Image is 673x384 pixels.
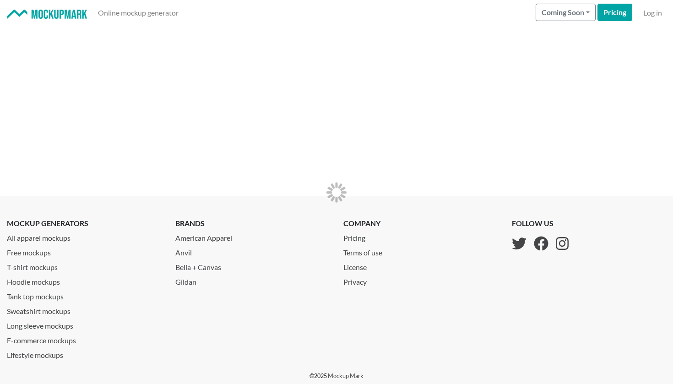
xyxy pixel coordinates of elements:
a: Terms of use [343,243,390,258]
p: follow us [512,218,569,229]
a: Hoodie mockups [7,273,162,287]
a: Pricing [597,4,632,21]
p: company [343,218,390,229]
a: Log in [640,4,666,22]
a: Lifestyle mockups [7,346,162,361]
a: Anvil [175,243,330,258]
a: Bella + Canvas [175,258,330,273]
a: E-commerce mockups [7,331,162,346]
p: brands [175,218,330,229]
a: American Apparel [175,229,330,243]
a: Gildan [175,273,330,287]
a: Sweatshirt mockups [7,302,162,317]
a: All apparel mockups [7,229,162,243]
a: T-shirt mockups [7,258,162,273]
a: Free mockups [7,243,162,258]
a: Online mockup generator [94,4,182,22]
p: © 2025 [309,372,364,380]
img: Mockup Mark [7,10,87,19]
p: mockup generators [7,218,162,229]
a: Long sleeve mockups [7,317,162,331]
a: License [343,258,390,273]
a: Tank top mockups [7,287,162,302]
a: Privacy [343,273,390,287]
a: Mockup Mark [328,372,364,379]
a: Pricing [343,229,390,243]
button: Coming Soon [536,4,596,21]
